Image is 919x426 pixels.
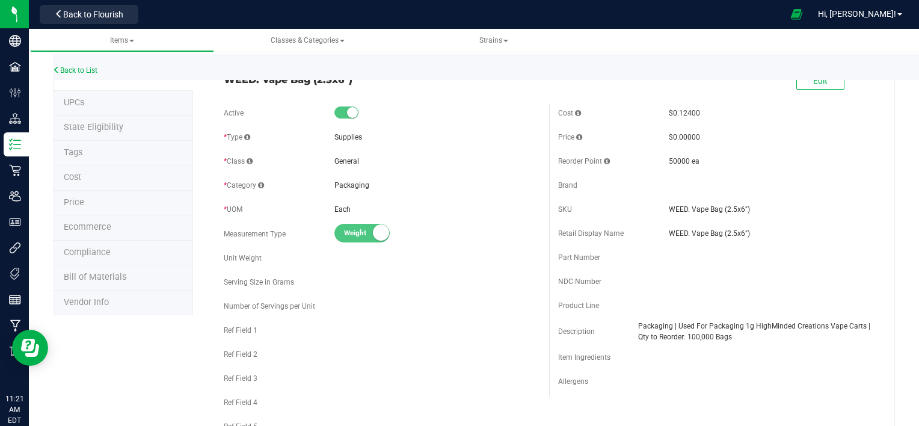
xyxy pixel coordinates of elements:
[224,157,253,165] span: Class
[9,216,21,228] inline-svg: User Roles
[334,181,369,190] span: Packaging
[64,297,109,307] span: Vendor Info
[558,377,588,386] span: Allergens
[224,230,286,238] span: Measurement Type
[334,157,359,165] span: General
[64,147,82,158] span: Tag
[224,374,257,383] span: Ref Field 3
[813,76,828,85] span: Edit
[796,72,844,90] button: Edit
[224,302,315,310] span: Number of Servings per Unit
[271,36,345,45] span: Classes & Categories
[224,398,257,407] span: Ref Field 4
[638,321,874,342] span: Packaging | Used For Packaging 1g HighMinded Creations Vape Carts | Qty to Reorder: 100,000 Bags
[64,97,84,108] span: Tag
[224,205,242,214] span: UOM
[558,277,601,286] span: NDC Number
[53,66,97,75] a: Back to List
[64,172,81,182] span: Cost
[64,197,84,208] span: Price
[558,229,624,238] span: Retail Display Name
[558,353,610,362] span: Item Ingredients
[9,345,21,357] inline-svg: Billing
[110,36,134,45] span: Items
[63,10,123,19] span: Back to Flourish
[5,394,23,426] p: 11:21 AM EDT
[558,133,582,141] span: Price
[64,222,111,232] span: Ecommerce
[783,2,810,26] span: Open Ecommerce Menu
[9,268,21,280] inline-svg: Tags
[9,87,21,99] inline-svg: Configuration
[558,181,577,190] span: Brand
[9,190,21,202] inline-svg: Users
[64,247,111,258] span: Compliance
[669,157,699,165] span: 50000 ea
[9,294,21,306] inline-svg: Reports
[818,9,896,19] span: Hi, [PERSON_NAME]!
[669,133,700,141] span: $0.00000
[64,272,126,282] span: Bill of Materials
[334,133,362,141] span: Supplies
[40,5,138,24] button: Back to Flourish
[558,301,599,310] span: Product Line
[12,330,48,366] iframe: Resource center
[558,253,600,262] span: Part Number
[334,205,351,214] span: Each
[224,326,257,335] span: Ref Field 1
[9,35,21,47] inline-svg: Company
[9,138,21,150] inline-svg: Inventory
[9,164,21,176] inline-svg: Retail
[64,122,123,132] span: Tag
[9,242,21,254] inline-svg: Integrations
[669,228,874,239] span: WEED. Vape Bag (2.5x6")
[344,224,398,242] span: Weight
[558,205,572,214] span: SKU
[9,319,21,332] inline-svg: Manufacturing
[558,109,581,117] span: Cost
[224,278,294,286] span: Serving Size in Grams
[558,157,610,165] span: Reorder Point
[224,109,244,117] span: Active
[224,181,264,190] span: Category
[479,36,508,45] span: Strains
[224,133,250,141] span: Type
[9,113,21,125] inline-svg: Distribution
[224,350,257,359] span: Ref Field 2
[558,327,595,336] span: Description
[224,254,262,262] span: Unit Weight
[669,109,700,117] span: $0.12400
[9,61,21,73] inline-svg: Facilities
[669,204,874,215] span: WEED. Vape Bag (2.5x6")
